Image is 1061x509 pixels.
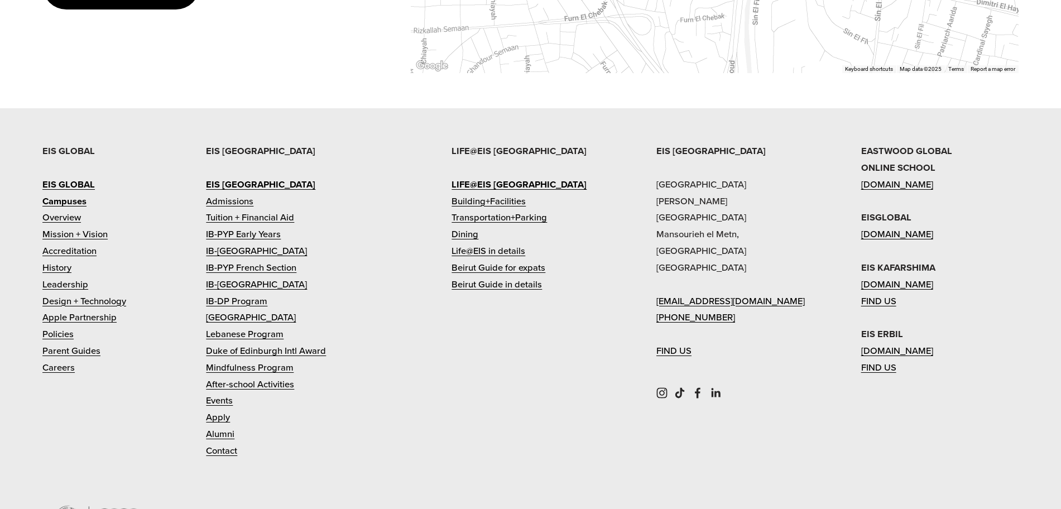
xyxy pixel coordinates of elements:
[948,66,964,72] a: Terms
[206,193,253,210] a: Admissions
[452,226,478,243] a: Dining
[206,293,267,310] a: IB-DP Program
[42,209,81,226] a: Overview
[452,276,542,293] a: Beirut Guide in details
[206,226,281,243] a: IB-PYP Early Years
[656,387,668,398] a: Instagram
[206,376,294,393] a: After-school Activities
[206,177,315,191] strong: EIS [GEOGRAPHIC_DATA]
[206,260,296,276] a: IB-PYP French Section
[206,243,307,260] a: IB-[GEOGRAPHIC_DATA]
[42,144,95,157] strong: EIS GLOBAL
[861,210,911,224] strong: EISGLOBAL
[42,177,95,191] strong: EIS GLOBAL
[452,260,545,276] a: Beirut Guide for expats
[42,194,87,208] strong: Campuses
[42,243,97,260] a: Accreditation
[656,309,735,326] a: [PHONE_NUMBER]
[861,327,903,340] strong: EIS ERBIL
[206,443,237,459] a: Contact
[900,66,942,72] span: Map data ©2025
[414,59,450,73] a: Open this area in Google Maps (opens a new window)
[692,387,703,398] a: Facebook
[861,261,935,274] strong: EIS KAFARSHIMA
[861,176,933,193] a: [DOMAIN_NAME]
[206,392,233,409] a: Events
[861,343,933,359] a: [DOMAIN_NAME]
[861,359,896,376] a: FIND US
[206,309,296,326] a: [GEOGRAPHIC_DATA]
[656,293,805,310] a: [EMAIL_ADDRESS][DOMAIN_NAME]
[414,59,450,73] img: Google
[971,66,1015,72] a: Report a map error
[674,387,685,398] a: TikTok
[452,193,526,210] a: Building+Facilities
[42,260,71,276] a: History
[42,293,126,310] a: Design + Technology
[206,144,315,157] strong: EIS [GEOGRAPHIC_DATA]
[861,293,896,310] a: FIND US
[452,176,587,193] a: LIFE@EIS [GEOGRAPHIC_DATA]
[42,193,87,210] a: Campuses
[42,276,88,293] a: Leadership
[42,359,75,376] a: Careers
[206,209,294,226] a: Tuition + Financial Aid
[861,276,933,293] a: [DOMAIN_NAME]
[42,326,74,343] a: Policies
[206,359,294,376] a: Mindfulness Program
[206,343,326,359] a: Duke of Edinburgh Intl Award
[861,226,933,243] a: [DOMAIN_NAME]
[452,177,587,191] strong: LIFE@EIS [GEOGRAPHIC_DATA]
[206,176,315,193] a: EIS [GEOGRAPHIC_DATA]
[861,144,952,174] strong: EASTWOOD GLOBAL ONLINE SCHOOL
[452,243,525,260] a: Life@EIS in details
[656,144,766,157] strong: EIS [GEOGRAPHIC_DATA]
[206,326,284,343] a: Lebanese Program
[206,426,234,443] a: Alumni
[845,65,893,73] button: Keyboard shortcuts
[452,144,587,157] strong: LIFE@EIS [GEOGRAPHIC_DATA]
[206,409,230,426] a: Apply
[710,387,721,398] a: LinkedIn
[656,143,814,359] p: [GEOGRAPHIC_DATA] [PERSON_NAME][GEOGRAPHIC_DATA] Mansourieh el Metn, [GEOGRAPHIC_DATA] [GEOGRAPHI...
[42,226,108,243] a: Mission + Vision
[42,309,117,326] a: Apple Partnership
[452,209,547,226] a: Transportation+Parking
[42,343,100,359] a: Parent Guides
[656,343,692,359] a: FIND US
[206,276,307,293] a: IB-[GEOGRAPHIC_DATA]
[42,176,95,193] a: EIS GLOBAL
